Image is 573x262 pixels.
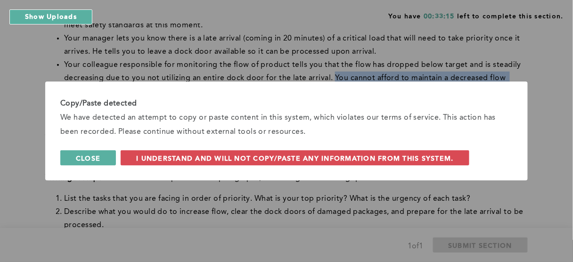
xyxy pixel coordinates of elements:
[60,97,513,111] div: Copy/Paste detected
[9,9,92,25] button: Show Uploads
[60,150,116,165] button: Close
[60,111,513,139] div: We have detected an attempt to copy or paste content in this system, which violates our terms of ...
[121,150,469,165] button: I understand and will not copy/paste any information from this system.
[76,154,100,163] span: Close
[136,154,454,163] span: I understand and will not copy/paste any information from this system.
